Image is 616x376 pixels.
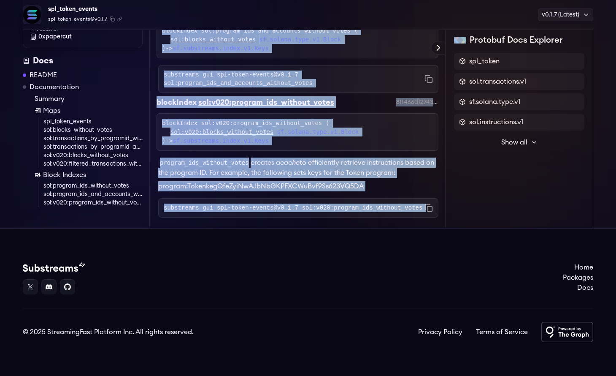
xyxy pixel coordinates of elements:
a: Home [563,262,593,272]
p: creates a to efficiently retrieve instructions based on the program ID. For example, the followin... [158,158,438,178]
span: spl_token [469,56,500,66]
span: 0xpapercut [38,33,72,41]
a: Documentation [30,82,79,92]
div: spl_token_events [48,3,122,15]
div: Docs [23,55,143,67]
code: program_ids_without_votes [158,158,251,168]
a: sol:blocks_without_votes [43,126,143,134]
span: sol.transactions.v1 [469,76,526,87]
div: blockIndex sol:program_ids_and_accounts_without_votes ( ) [162,26,433,53]
div: © 2025 StreamingFast Platform Inc. All rights reserved. [23,327,194,337]
div: blockIndex [157,96,197,108]
a: Packages [563,272,593,283]
img: Protobuf [454,37,466,44]
a: sol:v020:filtered_transactions_without_votes [43,160,143,168]
div: 811466d12743a8b02be8ba6649cfa9a24aa1af62 [396,98,438,106]
a: Privacy Policy [418,327,462,337]
span: -> [165,137,268,144]
div: sol:v020:program_ids_without_votes [198,96,334,108]
a: Maps [35,106,143,116]
span: sf.solana.type.v1 [469,97,520,107]
a: spl_token_events [43,117,143,126]
code: substreams gui spl-token-events@v0.1.7 sol:v020:program_ids_without_votes [164,204,422,212]
h2: Protobuf Docs Explorer [470,34,563,46]
span: Show all [501,137,527,147]
a: sol:program_ids_and_accounts_without_votes [43,190,143,199]
span: spl_token_events@v0.1.7 [48,15,107,23]
a: Terms of Service [476,327,528,337]
a: Block Indexes [35,170,143,180]
button: Copy command to clipboard [424,75,433,83]
div: blockIndex sol:v020:program_ids_without_votes ( ) [162,119,433,145]
a: sol:v020:blocks_without_votes [170,128,273,136]
button: Copy package name and version [110,16,115,22]
a: sol:transactions_by_programid_and_account_without_votes [43,143,143,151]
button: Copy .spkg link to clipboard [117,16,122,22]
span: -> [165,45,268,52]
a: Summary [35,94,143,104]
a: sf.solana.type.v1.Block [259,35,341,44]
code: substreams gui spl-token-events@v0.1.7 sol:program_ids_and_accounts_without_votes [164,71,424,87]
a: Docs [563,283,593,293]
img: Map icon [35,107,41,114]
button: Copy command to clipboard [424,204,433,212]
img: Block Index icon [35,172,41,178]
a: sf.substreams.index.v1.Keys [173,45,269,52]
img: Substream's logo [23,262,85,272]
a: sol:v020:program_ids_without_votes [43,199,143,207]
a: sol:v020:blocks_without_votes [43,151,143,160]
img: Powered by The Graph [541,322,593,342]
li: program:TokenkegQfeZyiNwAJbNbGKPFXCWuBvf9Ss623VQ5DA [158,181,438,191]
a: 0xpapercut [30,33,135,41]
a: sol:program_ids_without_votes [43,182,143,190]
button: Show all [454,134,584,151]
span: sol.instructions.v1 [469,117,523,127]
a: sf.solana.type.v1.Block [277,128,359,136]
em: cache [280,159,300,166]
a: sol:transactions_by_programid_without_votes [43,134,143,143]
a: sol:blocks_without_votes [170,35,256,44]
a: README [30,70,57,80]
img: Package Logo [23,6,41,24]
div: v0.1.7 (Latest) [538,8,593,21]
a: sf.substreams.index.v1.Keys [173,137,269,144]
